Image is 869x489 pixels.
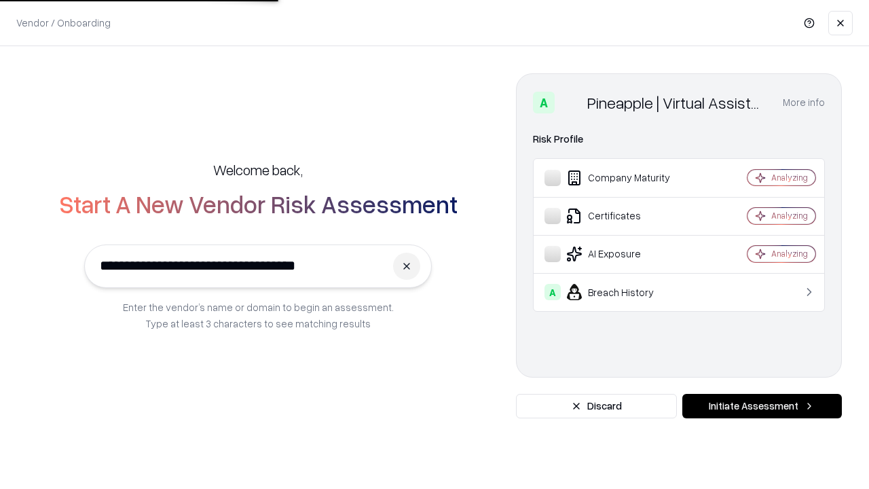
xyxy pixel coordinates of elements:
[16,16,111,30] p: Vendor / Onboarding
[516,394,677,418] button: Discard
[544,170,707,186] div: Company Maturity
[123,299,394,331] p: Enter the vendor’s name or domain to begin an assessment. Type at least 3 characters to see match...
[544,284,707,300] div: Breach History
[533,92,555,113] div: A
[783,90,825,115] button: More info
[533,131,825,147] div: Risk Profile
[682,394,842,418] button: Initiate Assessment
[213,160,303,179] h5: Welcome back,
[59,190,458,217] h2: Start A New Vendor Risk Assessment
[544,246,707,262] div: AI Exposure
[544,208,707,224] div: Certificates
[771,248,808,259] div: Analyzing
[587,92,766,113] div: Pineapple | Virtual Assistant Agency
[771,210,808,221] div: Analyzing
[771,172,808,183] div: Analyzing
[560,92,582,113] img: Pineapple | Virtual Assistant Agency
[544,284,561,300] div: A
